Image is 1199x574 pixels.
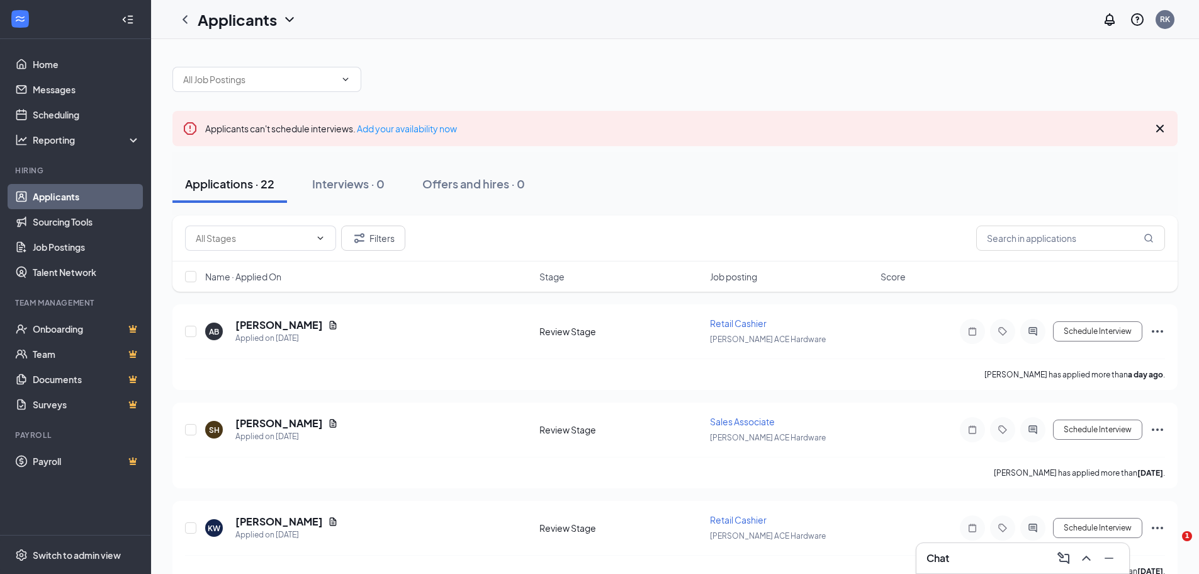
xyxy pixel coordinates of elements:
a: Talent Network [33,260,140,285]
button: Schedule Interview [1053,420,1142,440]
a: SurveysCrown [33,392,140,417]
svg: Notifications [1102,12,1117,27]
a: Applicants [33,184,140,209]
a: TeamCrown [33,342,140,367]
svg: Ellipses [1150,520,1165,536]
svg: ChevronDown [315,233,325,243]
div: Applied on [DATE] [235,529,338,541]
svg: ChevronDown [341,74,351,84]
a: Messages [33,77,140,102]
div: Review Stage [539,325,702,338]
b: [DATE] [1137,468,1163,478]
svg: Ellipses [1150,324,1165,339]
svg: QuestionInfo [1130,12,1145,27]
b: a day ago [1128,370,1163,379]
p: [PERSON_NAME] has applied more than . [984,369,1165,380]
svg: ActiveChat [1025,425,1040,435]
div: RK [1160,14,1170,25]
h1: Applicants [198,9,277,30]
span: Score [881,270,906,283]
div: Offers and hires · 0 [422,176,525,192]
div: SH [209,425,220,435]
svg: ChevronDown [282,12,297,27]
input: All Job Postings [183,72,335,86]
svg: Cross [1152,121,1168,136]
div: Interviews · 0 [312,176,385,192]
button: Schedule Interview [1053,518,1142,538]
svg: MagnifyingGlass [1144,233,1154,243]
svg: ChevronUp [1079,551,1094,566]
svg: Collapse [121,13,134,26]
svg: Document [328,320,338,330]
svg: Settings [15,549,28,561]
a: DocumentsCrown [33,367,140,392]
a: Job Postings [33,234,140,260]
h5: [PERSON_NAME] [235,318,323,332]
button: ChevronUp [1076,548,1096,568]
span: [PERSON_NAME] ACE Hardware [710,531,826,541]
span: Stage [539,270,565,283]
svg: WorkstreamLogo [14,13,26,25]
div: Hiring [15,165,138,176]
svg: ComposeMessage [1056,551,1071,566]
svg: Note [965,425,980,435]
div: Applied on [DATE] [235,430,338,443]
a: OnboardingCrown [33,316,140,342]
input: Search in applications [976,226,1165,251]
div: Review Stage [539,522,702,534]
a: Home [33,52,140,77]
a: Scheduling [33,102,140,127]
svg: ActiveChat [1025,523,1040,533]
div: AB [209,326,219,337]
svg: Ellipses [1150,422,1165,437]
button: Filter Filters [341,226,405,251]
h5: [PERSON_NAME] [235,515,323,529]
svg: Tag [995,326,1010,336]
a: PayrollCrown [33,449,140,474]
div: Payroll [15,430,138,440]
div: Applied on [DATE] [235,332,338,345]
div: Team Management [15,297,138,308]
span: [PERSON_NAME] ACE Hardware [710,433,826,442]
span: Sales Associate [710,416,775,427]
svg: Note [965,523,980,533]
div: Switch to admin view [33,549,121,561]
span: Applicants can't schedule interviews. [205,123,457,134]
a: Sourcing Tools [33,209,140,234]
span: [PERSON_NAME] ACE Hardware [710,335,826,344]
svg: Tag [995,425,1010,435]
svg: Filter [352,231,367,246]
svg: Error [183,121,198,136]
span: Name · Applied On [205,270,281,283]
h5: [PERSON_NAME] [235,416,323,430]
button: Minimize [1099,548,1119,568]
button: Schedule Interview [1053,321,1142,342]
svg: Minimize [1101,551,1117,566]
span: Job posting [710,270,757,283]
svg: Note [965,326,980,336]
svg: ActiveChat [1025,326,1040,336]
h3: Chat [926,551,949,565]
div: Reporting [33,134,141,146]
input: All Stages [196,231,310,245]
svg: Document [328,517,338,527]
svg: Analysis [15,134,28,146]
button: ComposeMessage [1054,548,1074,568]
div: Applications · 22 [185,176,274,192]
span: Retail Cashier [710,318,767,329]
span: 1 [1182,531,1192,541]
svg: Document [328,418,338,428]
a: Add your availability now [357,123,457,134]
svg: ChevronLeft [177,12,193,27]
span: Retail Cashier [710,514,767,525]
div: Review Stage [539,423,702,436]
iframe: Intercom live chat [1156,531,1186,561]
p: [PERSON_NAME] has applied more than . [994,468,1165,478]
svg: Tag [995,523,1010,533]
div: KW [208,523,220,534]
